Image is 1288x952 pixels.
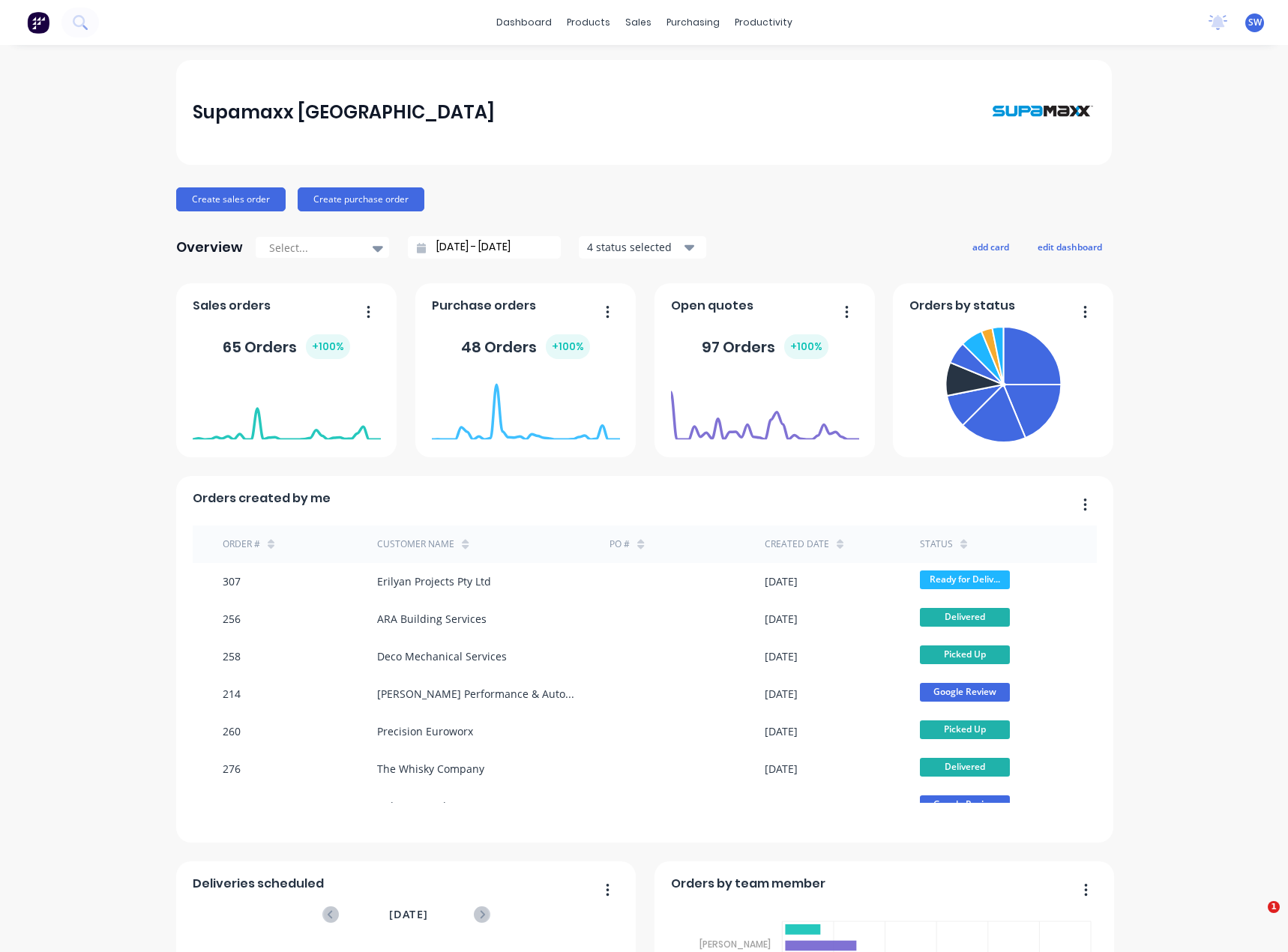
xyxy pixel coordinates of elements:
[223,798,241,814] div: 213
[699,938,771,951] tspan: [PERSON_NAME]
[377,761,484,777] div: The Whisky Company
[702,334,828,359] div: 97 Orders
[223,686,241,702] div: 214
[489,11,559,34] a: dashboard
[223,334,350,359] div: 65 Orders
[298,187,424,211] button: Create purchase order
[920,645,1010,664] span: Picked Up
[1028,237,1112,256] button: edit dashboard
[618,11,659,34] div: sales
[963,237,1019,256] button: add card
[377,648,507,664] div: Deco Mechanical Services
[193,97,495,127] div: Supamaxx [GEOGRAPHIC_DATA]
[765,686,798,702] div: [DATE]
[765,723,798,739] div: [DATE]
[377,611,487,627] div: ARA Building Services
[1237,901,1273,937] iframe: Intercom live chat
[223,723,241,739] div: 260
[1268,901,1280,913] span: 1
[27,11,49,34] img: Factory
[784,334,828,359] div: + 100 %
[176,187,286,211] button: Create sales order
[765,648,798,664] div: [DATE]
[909,297,1015,315] span: Orders by status
[920,758,1010,777] span: Delivered
[377,723,473,739] div: Precision Euroworx
[559,11,618,34] div: products
[587,239,681,255] div: 4 status selected
[765,611,798,627] div: [DATE]
[610,537,630,551] div: PO #
[223,573,241,589] div: 307
[223,648,241,664] div: 258
[377,573,491,589] div: Erilyan Projects Pty Ltd
[432,297,536,315] span: Purchase orders
[920,720,1010,739] span: Picked Up
[671,875,825,893] span: Orders by team member
[671,297,753,315] span: Open quotes
[377,686,580,702] div: [PERSON_NAME] Performance & Automotive
[1248,16,1262,29] span: SW
[990,75,1095,149] img: Supamaxx Australia
[377,537,454,551] div: Customer Name
[765,537,829,551] div: Created date
[920,537,953,551] div: status
[223,761,241,777] div: 276
[579,236,706,259] button: 4 status selected
[461,334,590,359] div: 48 Orders
[306,334,350,359] div: + 100 %
[727,11,800,34] div: productivity
[193,875,324,893] span: Deliveries scheduled
[223,537,260,551] div: Order #
[377,798,446,814] div: Holcor Pty Ltd
[765,798,798,814] div: [DATE]
[765,573,798,589] div: [DATE]
[546,334,590,359] div: + 100 %
[193,489,331,507] span: Orders created by me
[920,570,1010,589] span: Ready for Deliv...
[176,232,243,262] div: Overview
[765,761,798,777] div: [DATE]
[920,683,1010,702] span: Google Review
[223,611,241,627] div: 256
[659,11,727,34] div: purchasing
[920,608,1010,627] span: Delivered
[389,906,428,923] span: [DATE]
[920,795,1010,814] span: Google Review
[193,297,271,315] span: Sales orders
